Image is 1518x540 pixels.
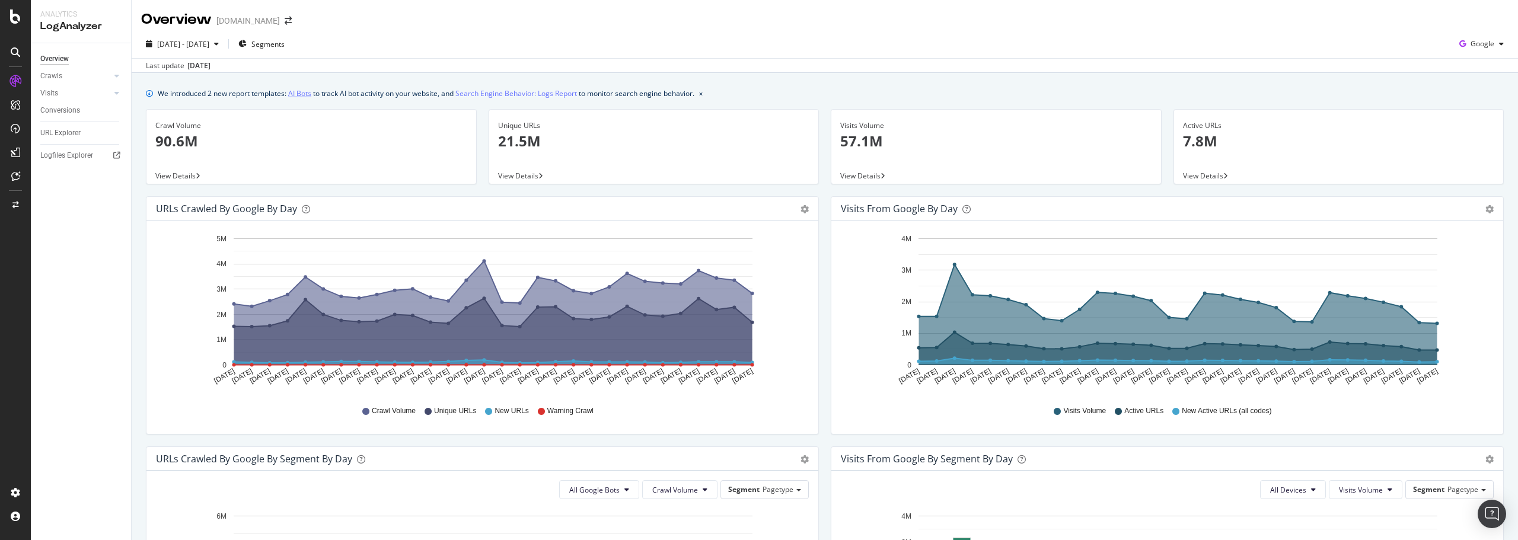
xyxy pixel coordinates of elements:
span: Warning Crawl [547,406,594,416]
a: URL Explorer [40,127,123,139]
button: All Devices [1260,480,1326,499]
div: URLs Crawled by Google By Segment By Day [156,453,352,465]
text: [DATE] [337,367,361,385]
div: Overview [141,9,212,30]
div: Logfiles Explorer [40,149,93,162]
text: [DATE] [1237,367,1261,385]
p: 90.6M [155,131,467,151]
text: [DATE] [552,367,576,385]
div: Active URLs [1183,120,1495,131]
text: [DATE] [588,367,611,385]
span: View Details [498,171,538,181]
span: Visits Volume [1063,406,1106,416]
p: 7.8M [1183,131,1495,151]
span: All Devices [1270,485,1306,495]
a: Logfiles Explorer [40,149,123,162]
text: [DATE] [987,367,1010,385]
text: 0 [222,361,227,369]
text: [DATE] [1040,367,1064,385]
div: gear [801,455,809,464]
a: Crawls [40,70,111,82]
text: [DATE] [302,367,326,385]
div: gear [801,205,809,213]
span: New Active URLs (all codes) [1182,406,1271,416]
text: [DATE] [409,367,433,385]
div: LogAnalyzer [40,20,122,33]
text: [DATE] [1290,367,1314,385]
text: [DATE] [731,367,754,385]
a: Search Engine Behavior: Logs Report [455,87,577,100]
span: All Google Bots [569,485,620,495]
div: info banner [146,87,1504,100]
div: Crawl Volume [155,120,467,131]
text: [DATE] [1130,367,1153,385]
text: [DATE] [355,367,379,385]
div: gear [1485,455,1494,464]
text: [DATE] [1112,367,1136,385]
text: [DATE] [534,367,558,385]
div: Analytics [40,9,122,20]
text: 4M [901,235,911,243]
text: [DATE] [480,367,504,385]
span: Unique URLs [434,406,476,416]
text: [DATE] [516,367,540,385]
text: [DATE] [1255,367,1278,385]
span: Segment [1413,484,1444,494]
text: 3M [901,266,911,274]
div: URLs Crawled by Google by day [156,203,297,215]
a: AI Bots [288,87,311,100]
text: [DATE] [1309,367,1332,385]
text: [DATE] [1022,367,1046,385]
text: 1M [216,335,227,344]
span: Active URLs [1124,406,1163,416]
text: [DATE] [1076,367,1100,385]
a: Visits [40,87,111,100]
svg: A chart. [841,230,1490,395]
text: [DATE] [570,367,594,385]
text: [DATE] [897,367,921,385]
button: Segments [234,34,289,53]
a: Conversions [40,104,123,117]
text: [DATE] [266,367,290,385]
text: [DATE] [677,367,701,385]
p: 21.5M [498,131,810,151]
div: [DOMAIN_NAME] [216,15,280,27]
span: Pagetype [1447,484,1478,494]
text: [DATE] [1273,367,1296,385]
text: [DATE] [916,367,939,385]
button: Visits Volume [1329,480,1402,499]
text: [DATE] [320,367,343,385]
span: Google [1471,39,1494,49]
text: [DATE] [231,367,254,385]
text: [DATE] [248,367,272,385]
text: [DATE] [1004,367,1028,385]
text: [DATE] [212,367,236,385]
div: Open Intercom Messenger [1478,500,1506,528]
text: [DATE] [1219,367,1243,385]
div: Visits from Google By Segment By Day [841,453,1013,465]
text: [DATE] [499,367,522,385]
span: Pagetype [763,484,793,494]
button: [DATE] - [DATE] [141,34,224,53]
span: New URLs [495,406,528,416]
text: [DATE] [713,367,736,385]
span: [DATE] - [DATE] [157,39,209,49]
svg: A chart. [156,230,805,395]
span: Crawl Volume [652,485,698,495]
text: [DATE] [1165,367,1189,385]
span: View Details [1183,171,1223,181]
text: 5M [216,235,227,243]
button: Google [1455,34,1509,53]
text: [DATE] [391,367,415,385]
text: [DATE] [624,367,648,385]
text: 3M [216,285,227,293]
text: [DATE] [1201,367,1225,385]
text: 6M [216,512,227,520]
span: Crawl Volume [372,406,416,416]
div: Visits Volume [840,120,1152,131]
text: [DATE] [1326,367,1350,385]
a: Overview [40,53,123,65]
span: View Details [840,171,881,181]
span: Segments [251,39,285,49]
